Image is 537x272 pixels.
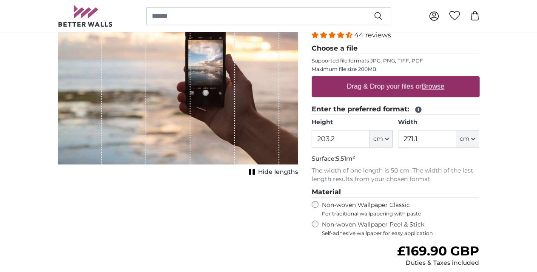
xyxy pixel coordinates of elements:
span: cm [460,135,469,143]
span: 4.34 stars [312,31,354,39]
label: Drag & Drop your files or [343,78,447,95]
p: The width of one length is 50 cm. The width of the last length results from your chosen format. [312,167,480,184]
label: Width [398,118,479,127]
legend: Choose a file [312,43,480,54]
img: Betterwalls [58,5,113,27]
legend: Material [312,187,480,198]
span: For traditional wallpapering with paste [322,210,480,217]
label: Non-woven Wallpaper Classic [322,201,480,217]
span: cm [373,135,383,143]
button: cm [456,130,479,148]
span: 5.51m² [336,155,355,162]
div: Duties & Taxes included [397,259,479,267]
label: Non-woven Wallpaper Peel & Stick [322,221,480,237]
u: Browse [422,83,444,90]
span: 44 reviews [354,31,391,39]
p: Surface: [312,155,480,163]
span: Hide lengths [258,168,298,176]
label: Height [312,118,393,127]
button: Hide lengths [246,166,298,178]
span: £169.90 GBP [397,243,479,259]
legend: Enter the preferred format: [312,104,480,115]
p: Supported file formats JPG, PNG, TIFF, PDF [312,57,480,64]
p: Maximum file size 200MB. [312,66,480,73]
button: cm [370,130,393,148]
span: Self-adhesive wallpaper for easy application [322,230,480,237]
